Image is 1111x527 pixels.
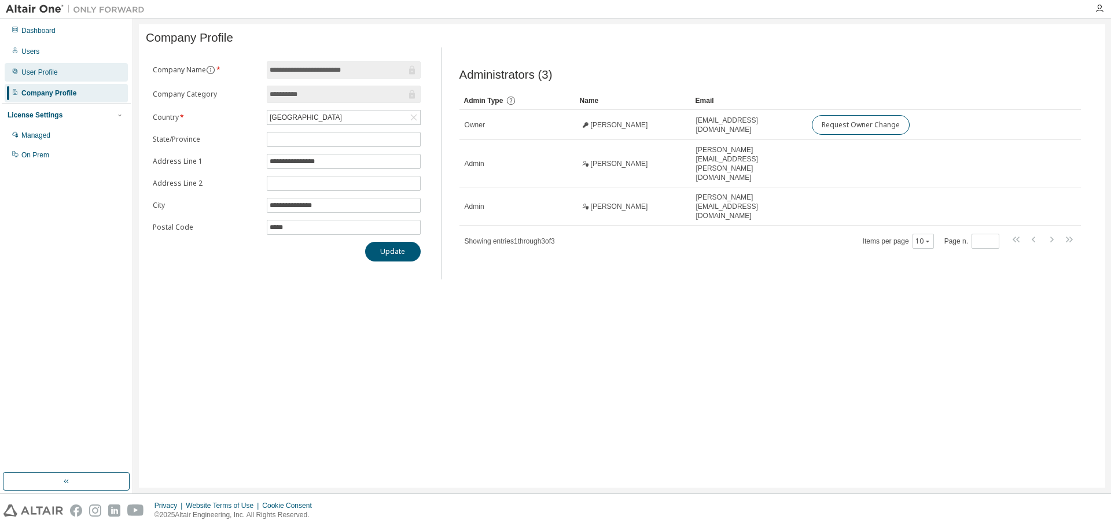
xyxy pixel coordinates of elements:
div: Users [21,47,39,56]
label: Company Category [153,90,260,99]
div: Cookie Consent [262,501,318,510]
label: Company Name [153,65,260,75]
div: Name [580,91,686,110]
span: Items per page [863,234,934,249]
label: Postal Code [153,223,260,232]
div: Managed [21,131,50,140]
span: Owner [465,120,485,130]
button: Update [365,242,421,261]
div: User Profile [21,68,58,77]
label: Address Line 1 [153,157,260,166]
label: City [153,201,260,210]
button: information [206,65,215,75]
img: youtube.svg [127,504,144,517]
span: [PERSON_NAME][EMAIL_ADDRESS][DOMAIN_NAME] [696,193,801,220]
span: [EMAIL_ADDRESS][DOMAIN_NAME] [696,116,801,134]
img: instagram.svg [89,504,101,517]
p: © 2025 Altair Engineering, Inc. All Rights Reserved. [154,510,319,520]
span: Page n. [944,234,999,249]
span: [PERSON_NAME] [591,159,648,168]
button: 10 [915,237,931,246]
div: On Prem [21,150,49,160]
img: altair_logo.svg [3,504,63,517]
div: License Settings [8,110,62,120]
div: Privacy [154,501,186,510]
span: [PERSON_NAME][EMAIL_ADDRESS][PERSON_NAME][DOMAIN_NAME] [696,145,801,182]
span: Company Profile [146,31,233,45]
div: Dashboard [21,26,56,35]
button: Request Owner Change [812,115,910,135]
div: Email [696,91,802,110]
div: Website Terms of Use [186,501,262,510]
div: [GEOGRAPHIC_DATA] [268,111,344,124]
label: State/Province [153,135,260,144]
label: Country [153,113,260,122]
img: Altair One [6,3,150,15]
span: [PERSON_NAME] [591,202,648,211]
span: Admin Type [464,97,503,105]
img: linkedin.svg [108,504,120,517]
span: Admin [465,202,484,211]
img: facebook.svg [70,504,82,517]
span: Admin [465,159,484,168]
div: Company Profile [21,89,76,98]
span: Administrators (3) [459,68,553,82]
span: Showing entries 1 through 3 of 3 [465,237,555,245]
span: [PERSON_NAME] [591,120,648,130]
label: Address Line 2 [153,179,260,188]
div: [GEOGRAPHIC_DATA] [267,110,420,124]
